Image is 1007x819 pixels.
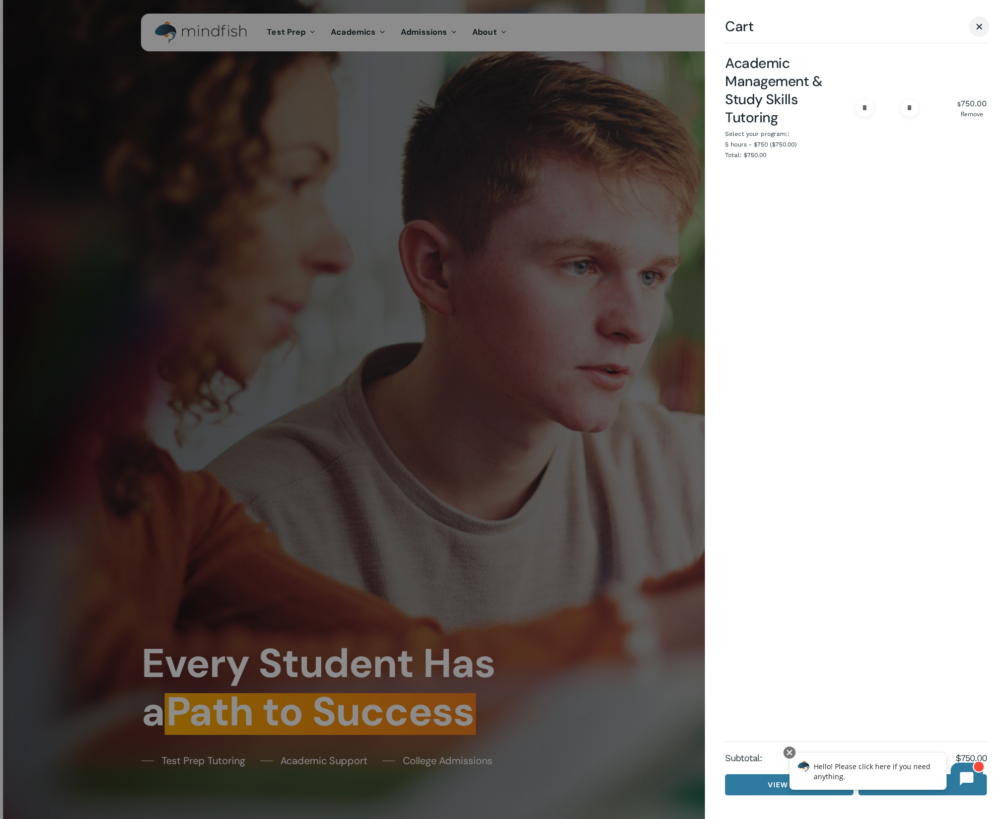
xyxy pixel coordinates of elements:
[725,774,853,795] a: View cart
[725,140,797,149] p: 5 hours - $750 ($750.00)
[725,151,742,161] dt: Total:
[725,20,753,33] span: Cart
[876,99,899,117] input: Product quantity
[779,744,993,805] iframe: Chatbot
[957,111,987,117] a: Remove Academic Management & Study Skills Tutoring from cart
[744,151,766,160] p: $750.00
[725,752,956,764] strong: Subtotal:
[957,99,987,108] bdi: 750.00
[725,129,789,140] dt: Select your program::
[957,101,961,108] span: $
[725,54,822,127] a: Academic Management & Study Skills Tutoring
